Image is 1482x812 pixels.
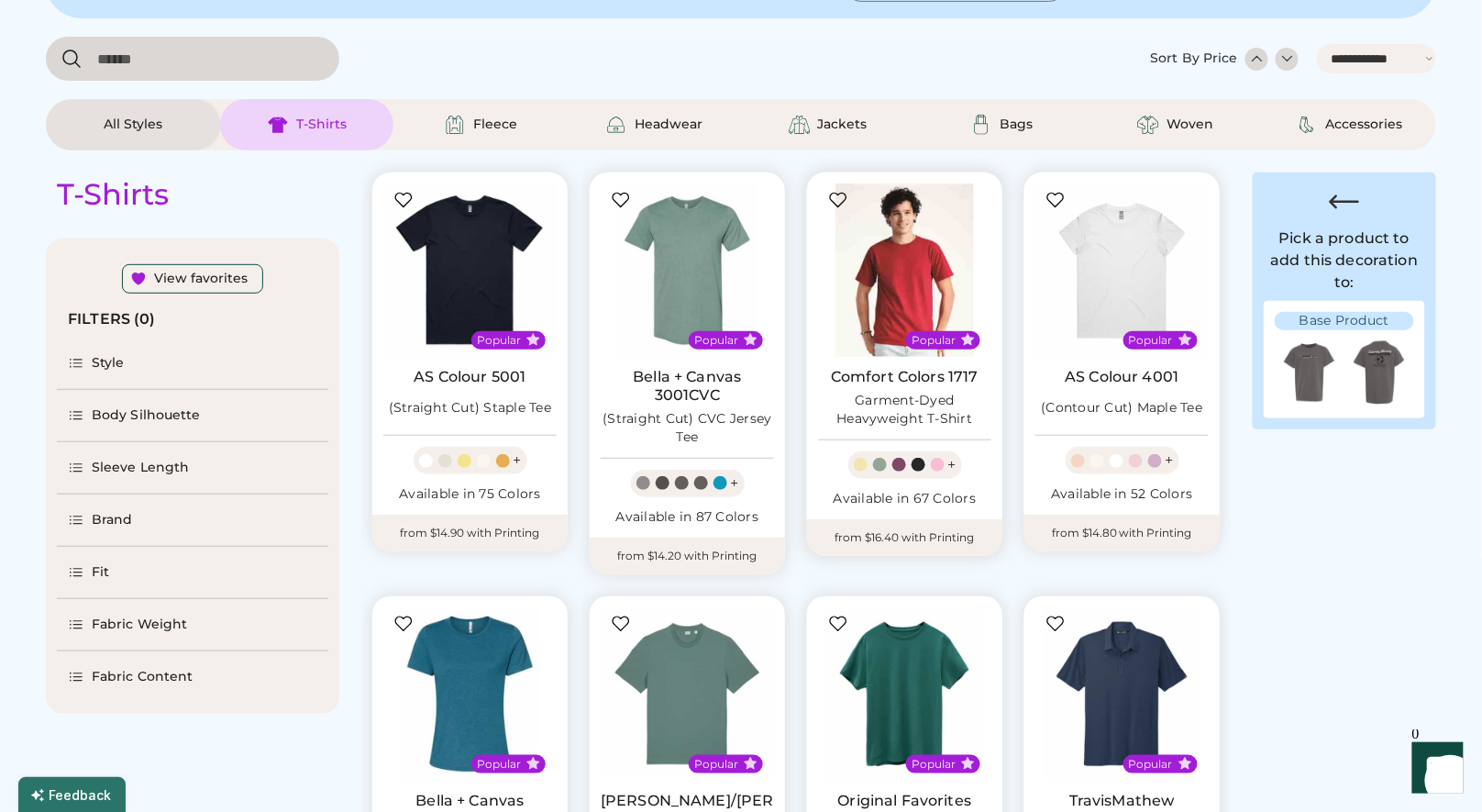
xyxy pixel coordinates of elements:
[731,473,739,494] div: +
[1395,729,1474,808] iframe: Front Chat
[1065,368,1178,386] a: AS Colour 4001
[92,616,187,634] div: Fabric Weight
[601,508,774,527] div: Available in 87 Colors
[818,116,868,134] div: Jackets
[961,757,975,771] button: Popular Style
[1042,399,1203,417] div: (Contour Cut) Maple Tee
[57,176,169,213] div: T-Shirts
[590,538,785,574] div: from $14.20 with Printing
[414,368,525,386] a: AS Colour 5001
[477,333,521,348] div: Popular
[818,184,991,357] img: Comfort Colors 1717 Garment-Dyed Heavyweight T-Shirt
[1166,450,1174,471] div: +
[601,368,774,405] a: Bella + Canvas 3001CVC
[92,406,201,425] div: Body Silhouette
[383,184,557,357] img: AS Colour 5001 (Straight Cut) Staple Tee
[92,354,125,373] div: Style
[818,392,991,428] div: Garment-Dyed Heavyweight T-Shirt
[818,607,991,781] img: Original Favorites SUPTEE (Straight Cut) Midweight Supima® Tee
[948,455,957,475] div: +
[1137,114,1159,136] img: Woven Icon
[1178,757,1192,771] button: Popular Style
[818,490,991,508] div: Available in 67 Colors
[383,607,557,781] img: BELLA + CANVAS 6400CVC (Contour Cut) Relaxed Fit Heather CVC Tee
[104,116,162,134] div: All Styles
[68,308,156,330] div: FILTERS (0)
[267,114,289,136] img: T-Shirts Icon
[92,668,193,686] div: Fabric Content
[912,333,956,348] div: Popular
[444,114,466,136] img: Fleece Icon
[1178,333,1192,347] button: Popular Style
[1024,515,1220,551] div: from $14.80 with Printing
[1129,333,1173,348] div: Popular
[92,459,189,477] div: Sleeve Length
[154,270,248,288] div: View favorites
[526,757,540,771] button: Popular Style
[1344,338,1414,407] img: Main Image Back Design
[477,757,521,772] div: Popular
[1035,607,1209,781] img: TravisMathew TM1MU411 Oceanside Solid Polo
[744,333,758,347] button: Popular Style
[1275,312,1414,330] div: Base Product
[789,114,811,136] img: Jackets Icon
[970,114,992,136] img: Bags Icon
[372,515,568,551] div: from $14.90 with Printing
[831,368,979,386] a: Comfort Colors 1717
[92,511,133,529] div: Brand
[92,563,109,582] div: Fit
[744,757,758,771] button: Popular Style
[1129,757,1173,772] div: Popular
[389,399,551,417] div: (Straight Cut) Staple Tee
[605,114,627,136] img: Headwear Icon
[601,607,774,781] img: Stanley/Stella SATU001 Creator 2.0 Premium Tee
[1275,338,1344,407] img: Main Image Front Design
[526,333,540,347] button: Popular Style
[1167,116,1213,134] div: Woven
[514,450,522,471] div: +
[694,757,738,772] div: Popular
[807,519,1002,556] div: from $16.40 with Printing
[961,333,975,347] button: Popular Style
[296,116,347,134] div: T-Shirts
[912,757,956,772] div: Popular
[383,485,557,504] div: Available in 75 Colors
[473,116,517,134] div: Fleece
[694,333,738,348] div: Popular
[1151,50,1238,68] div: Sort By Price
[1325,116,1402,134] div: Accessories
[1035,485,1209,504] div: Available in 52 Colors
[635,116,702,134] div: Headwear
[601,184,774,357] img: BELLA + CANVAS 3001CVC (Straight Cut) CVC Jersey Tee
[1000,116,1033,134] div: Bags
[601,410,774,447] div: (Straight Cut) CVC Jersey Tee
[1035,184,1209,357] img: AS Colour 4001 (Contour Cut) Maple Tee
[1296,114,1318,136] img: Accessories Icon
[1264,228,1425,294] div: Pick a product to add this decoration to:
